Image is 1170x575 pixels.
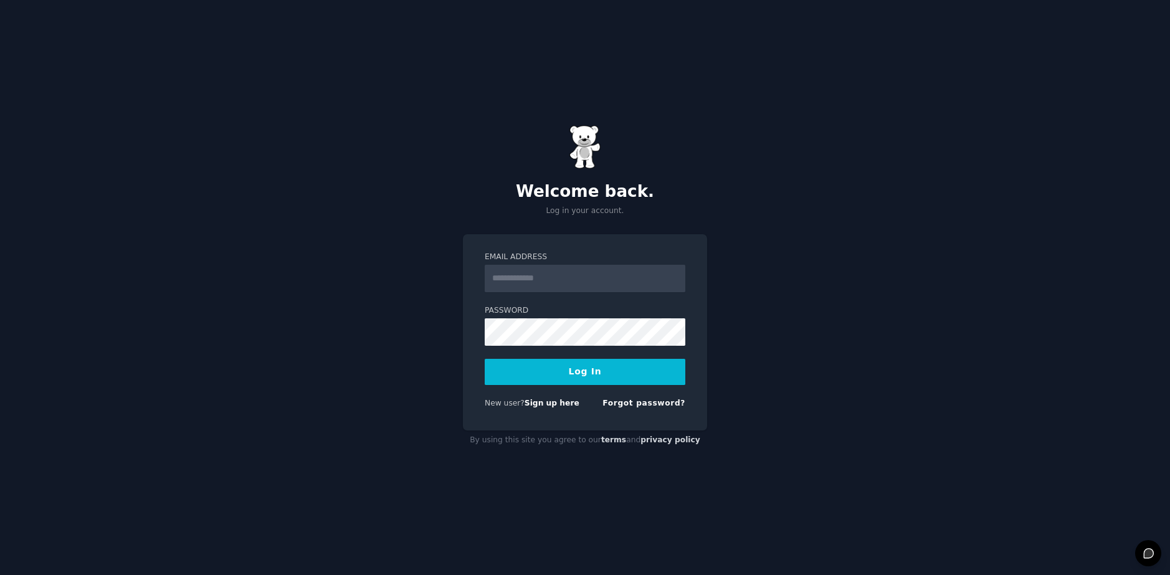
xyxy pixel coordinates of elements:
a: Forgot password? [602,399,685,407]
span: New user? [485,399,525,407]
label: Password [485,305,685,316]
label: Email Address [485,252,685,263]
a: privacy policy [640,435,700,444]
div: By using this site you agree to our and [463,430,707,450]
p: Log in your account. [463,206,707,217]
img: Gummy Bear [569,125,601,169]
h2: Welcome back. [463,182,707,202]
a: Sign up here [525,399,579,407]
a: terms [601,435,626,444]
button: Log In [485,359,685,385]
